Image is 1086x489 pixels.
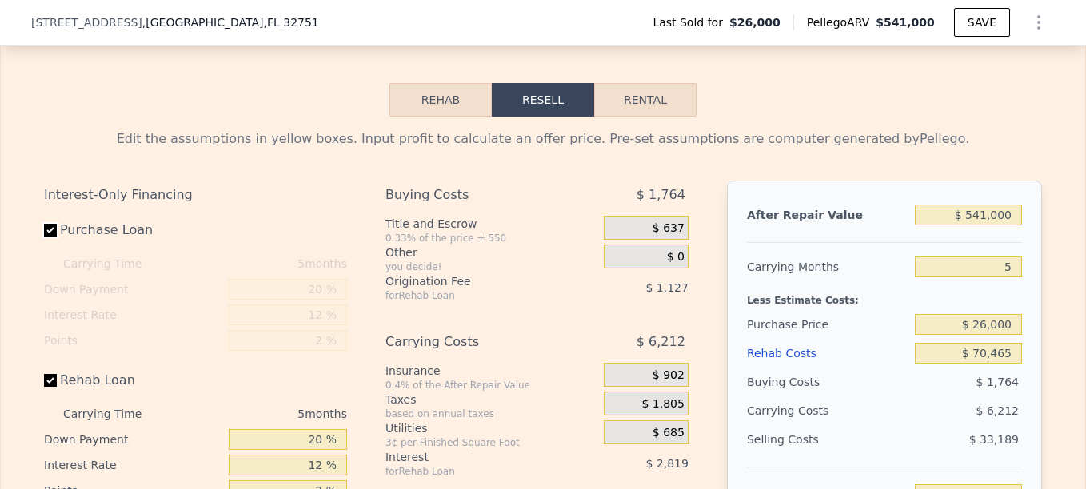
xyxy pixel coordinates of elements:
[747,339,908,368] div: Rehab Costs
[44,181,347,209] div: Interest-Only Financing
[729,14,781,30] span: $26,000
[876,16,935,29] span: $541,000
[747,425,908,454] div: Selling Costs
[641,397,684,411] span: $ 1,805
[385,449,564,465] div: Interest
[954,8,1010,37] button: SAVE
[976,376,1019,388] span: $ 1,764
[385,260,597,273] div: you decide!
[385,465,564,478] div: for Rehab Loan
[385,436,597,449] div: 3¢ per Finished Square Foot
[385,328,564,356] div: Carrying Costs
[747,252,908,281] div: Carrying Months
[667,250,685,264] span: $ 0
[653,14,729,30] span: Last Sold for
[645,281,688,294] span: $ 1,127
[385,245,597,260] div: Other
[263,16,318,29] span: , FL 32751
[44,374,57,387] input: Rehab Loan
[645,457,688,470] span: $ 2,819
[385,232,597,245] div: 0.33% of the price + 550
[44,366,222,395] label: Rehab Loan
[385,407,597,420] div: based on annual taxes
[747,396,847,425] div: Carrying Costs
[44,328,222,353] div: Points
[174,251,347,276] div: 5 months
[385,216,597,232] div: Title and Escrow
[637,181,685,209] span: $ 1,764
[44,129,1042,149] div: Edit the assumptions in yellow boxes. Input profit to calculate an offer price. Pre-set assumptio...
[44,452,222,478] div: Interest Rate
[44,216,222,245] label: Purchase Loan
[385,420,597,436] div: Utilities
[807,14,876,30] span: Pellego ARV
[385,273,564,289] div: Origination Fee
[747,201,908,229] div: After Repair Value
[63,401,167,427] div: Carrying Time
[174,401,347,427] div: 5 months
[63,251,167,276] div: Carrying Time
[44,302,222,328] div: Interest Rate
[637,328,685,356] span: $ 6,212
[976,404,1019,417] span: $ 6,212
[31,14,142,30] span: [STREET_ADDRESS]
[385,363,597,379] div: Insurance
[44,224,57,237] input: Purchase Loan
[385,392,597,407] div: Taxes
[44,276,222,302] div: Down Payment
[385,289,564,302] div: for Rehab Loan
[142,14,319,30] span: , [GEOGRAPHIC_DATA]
[653,221,685,236] span: $ 637
[1023,6,1055,38] button: Show Options
[747,368,908,396] div: Buying Costs
[747,281,1022,310] div: Less Estimate Costs:
[747,310,908,339] div: Purchase Price
[385,181,564,209] div: Buying Costs
[385,379,597,392] div: 0.4% of the After Repair Value
[389,83,492,117] button: Rehab
[969,433,1019,446] span: $ 33,189
[492,83,594,117] button: Resell
[653,426,685,440] span: $ 685
[653,368,685,383] span: $ 902
[44,427,222,452] div: Down Payment
[594,83,697,117] button: Rental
